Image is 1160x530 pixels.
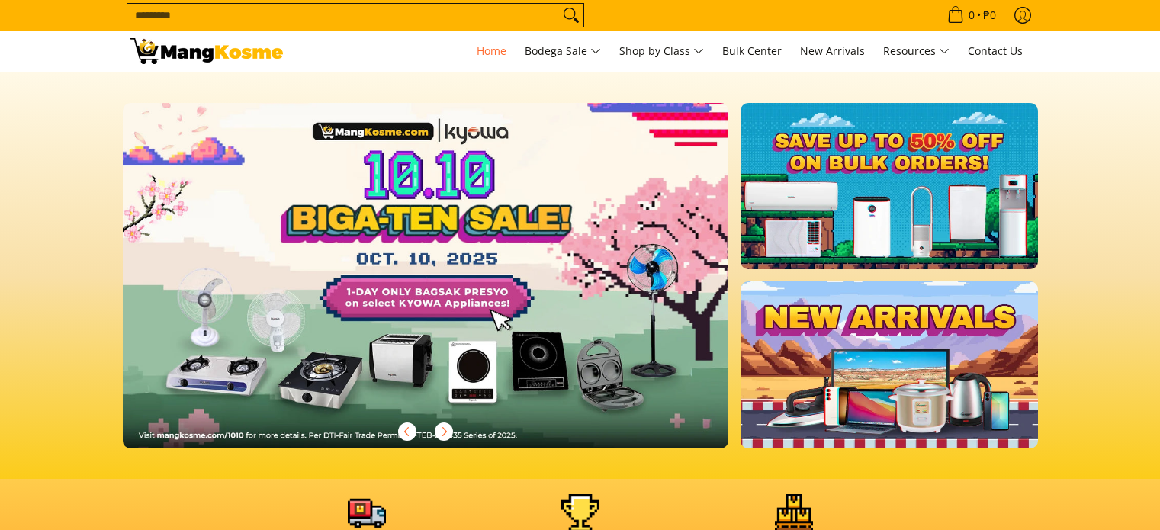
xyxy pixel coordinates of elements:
[792,31,872,72] a: New Arrivals
[469,31,514,72] a: Home
[981,10,998,21] span: ₱0
[960,31,1030,72] a: Contact Us
[130,38,283,64] img: Mang Kosme: Your Home Appliances Warehouse Sale Partner!
[525,42,601,61] span: Bodega Sale
[943,7,1001,24] span: •
[966,10,977,21] span: 0
[517,31,609,72] a: Bodega Sale
[800,43,865,58] span: New Arrivals
[559,4,583,27] button: Search
[123,103,778,473] a: More
[427,415,461,448] button: Next
[298,31,1030,72] nav: Main Menu
[876,31,957,72] a: Resources
[619,42,704,61] span: Shop by Class
[883,42,950,61] span: Resources
[390,415,424,448] button: Previous
[477,43,506,58] span: Home
[968,43,1023,58] span: Contact Us
[722,43,782,58] span: Bulk Center
[612,31,712,72] a: Shop by Class
[715,31,789,72] a: Bulk Center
